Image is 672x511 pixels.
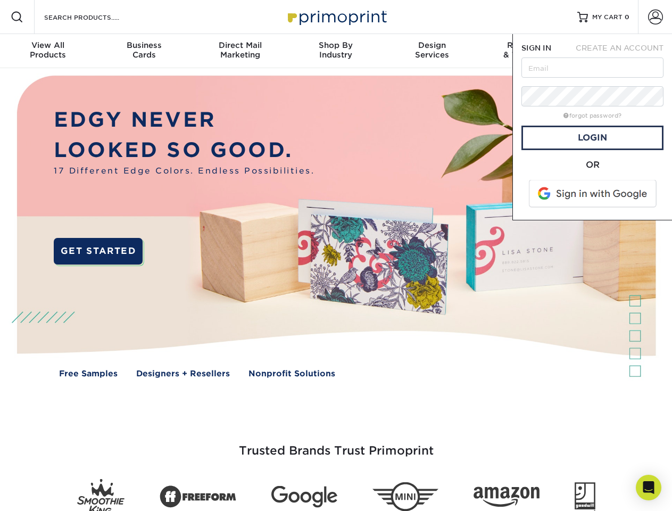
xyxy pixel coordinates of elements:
a: Shop ByIndustry [288,34,384,68]
p: EDGY NEVER [54,105,314,135]
img: Primoprint [283,5,389,28]
a: Direct MailMarketing [192,34,288,68]
img: Amazon [474,487,540,507]
span: SIGN IN [521,44,551,52]
img: Google [271,486,337,508]
div: Marketing [192,40,288,60]
span: MY CART [592,13,623,22]
p: LOOKED SO GOOD. [54,135,314,166]
span: 17 Different Edge Colors. Endless Possibilities. [54,165,314,177]
div: Industry [288,40,384,60]
a: Nonprofit Solutions [248,368,335,380]
a: Resources& Templates [480,34,576,68]
span: Direct Mail [192,40,288,50]
h3: Trusted Brands Trust Primoprint [25,418,648,471]
input: SEARCH PRODUCTS..... [43,11,147,23]
a: BusinessCards [96,34,192,68]
div: OR [521,159,663,171]
span: 0 [625,13,629,21]
div: Cards [96,40,192,60]
a: GET STARTED [54,238,143,265]
a: Free Samples [59,368,118,380]
span: Design [384,40,480,50]
span: Shop By [288,40,384,50]
span: Business [96,40,192,50]
img: Goodwill [575,482,595,511]
a: forgot password? [563,112,621,119]
a: DesignServices [384,34,480,68]
div: Open Intercom Messenger [636,475,661,500]
span: CREATE AN ACCOUNT [576,44,663,52]
input: Email [521,57,663,78]
a: Designers + Resellers [136,368,230,380]
div: & Templates [480,40,576,60]
span: Resources [480,40,576,50]
a: Login [521,126,663,150]
div: Services [384,40,480,60]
